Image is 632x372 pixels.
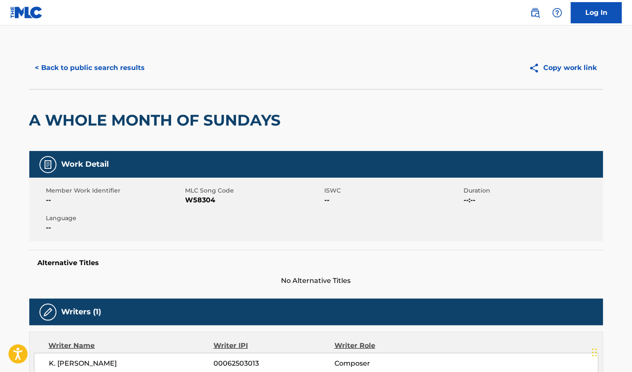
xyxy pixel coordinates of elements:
[213,358,334,369] span: 00062503013
[325,195,462,205] span: --
[62,307,101,317] h5: Writers (1)
[325,186,462,195] span: ISWC
[46,186,183,195] span: Member Work Identifier
[185,195,323,205] span: W58304
[29,111,285,130] h2: A WHOLE MONTH OF SUNDAYS
[43,159,53,170] img: Work Detail
[552,8,562,18] img: help
[523,57,603,78] button: Copy work link
[46,214,183,223] span: Language
[527,4,544,21] a: Public Search
[29,57,151,78] button: < Back to public search results
[571,2,622,23] a: Log In
[334,341,444,351] div: Writer Role
[464,195,601,205] span: --:--
[185,186,323,195] span: MLC Song Code
[46,223,183,233] span: --
[549,4,566,21] div: Help
[43,307,53,317] img: Writers
[213,341,334,351] div: Writer IPI
[530,8,540,18] img: search
[62,159,109,169] h5: Work Detail
[10,6,43,19] img: MLC Logo
[49,341,214,351] div: Writer Name
[46,195,183,205] span: --
[29,276,603,286] span: No Alternative Titles
[529,63,544,73] img: Copy work link
[49,358,214,369] span: K. [PERSON_NAME]
[590,331,632,372] iframe: Chat Widget
[592,340,597,365] div: Drag
[464,186,601,195] span: Duration
[334,358,444,369] span: Composer
[38,259,595,267] h5: Alternative Titles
